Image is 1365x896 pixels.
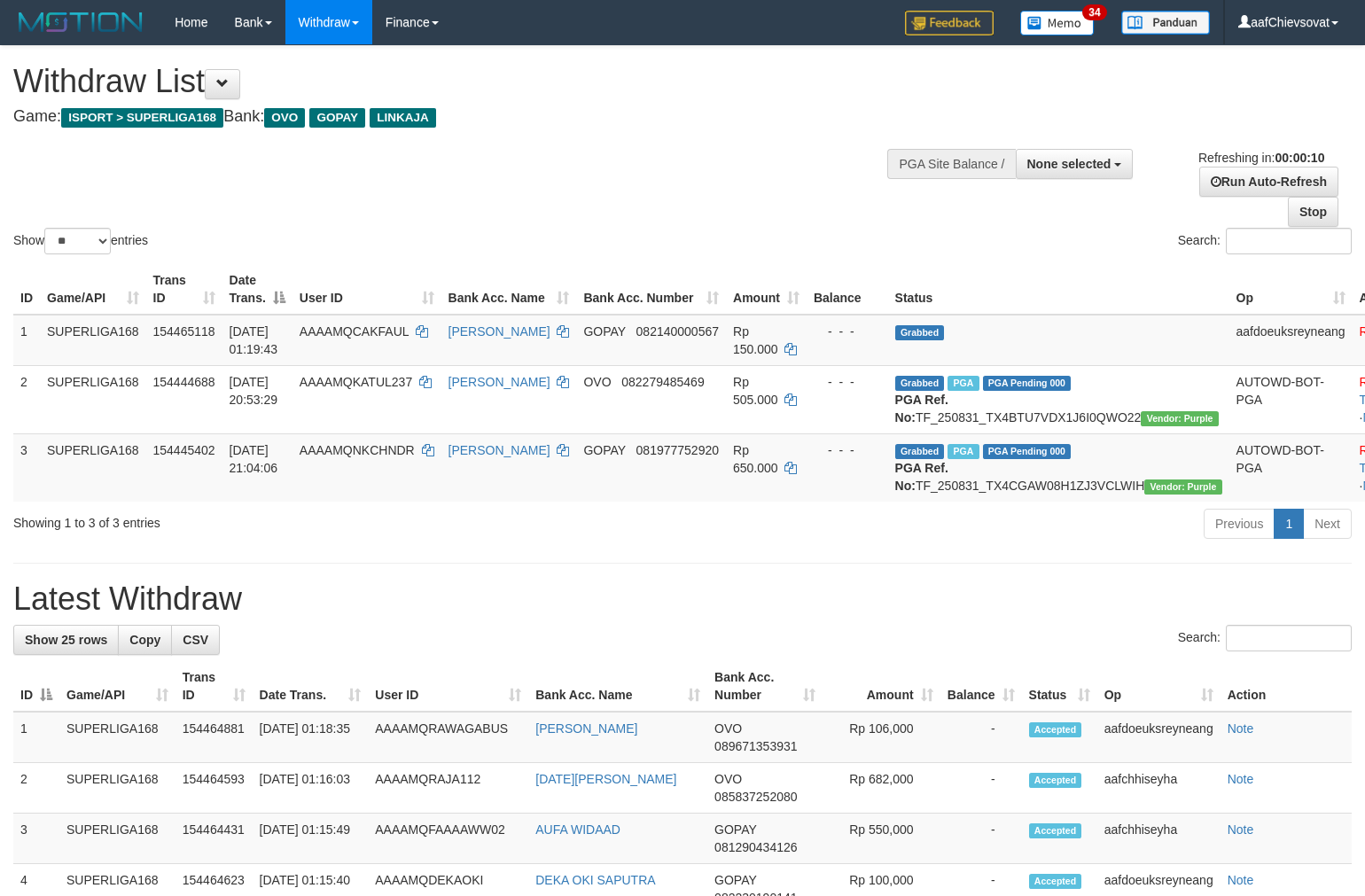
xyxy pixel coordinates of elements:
[535,772,676,786] a: [DATE][PERSON_NAME]
[1229,365,1353,433] td: AUTOWD-BOT-PGA
[300,324,409,339] span: AAAAMQCAKFAUL
[368,763,528,814] td: AAAAMQRAJA112
[1029,773,1082,788] span: Accepted
[230,443,278,475] span: [DATE] 21:04:06
[733,443,778,475] span: Rp 650.000
[448,324,550,339] a: [PERSON_NAME]
[300,443,415,457] span: AAAAMQNKCHNDR
[888,365,1229,433] td: TF_250831_TX4BTU7VDX1J6I0QWO22
[814,323,881,340] div: - - -
[814,441,881,459] div: - - -
[59,814,175,864] td: SUPERLIGA168
[983,376,1072,391] span: PGA Pending
[13,507,556,532] div: Showing 1 to 3 of 3 entries
[153,375,215,389] span: 154444688
[13,433,40,502] td: 3
[264,108,305,128] span: OVO
[448,375,550,389] a: [PERSON_NAME]
[1198,151,1324,165] span: Refreshing in:
[1226,625,1352,651] input: Search:
[368,661,528,712] th: User ID: activate to sort column ascending
[253,763,369,814] td: [DATE] 01:16:03
[309,108,365,128] span: GOPAY
[621,375,704,389] span: Copy 082279485469 to clipboard
[300,375,412,389] span: AAAAMQKATUL237
[1029,823,1082,838] span: Accepted
[576,264,726,315] th: Bank Acc. Number: activate to sort column ascending
[1228,721,1254,736] a: Note
[940,763,1022,814] td: -
[13,763,59,814] td: 2
[535,873,655,887] a: DEKA OKI SAPUTRA
[940,814,1022,864] td: -
[823,814,940,864] td: Rp 550,000
[583,443,625,457] span: GOPAY
[888,433,1229,502] td: TF_250831_TX4CGAW08H1ZJ3VCLWIH
[40,365,146,433] td: SUPERLIGA168
[59,661,175,712] th: Game/API: activate to sort column ascending
[940,712,1022,763] td: -
[368,814,528,864] td: AAAAMQFAAAAWW02
[13,581,1352,617] h1: Latest Withdraw
[714,721,742,736] span: OVO
[44,228,111,254] select: Showentries
[129,633,160,647] span: Copy
[146,264,222,315] th: Trans ID: activate to sort column ascending
[1020,11,1095,35] img: Button%20Memo.svg
[807,264,888,315] th: Balance
[895,376,945,391] span: Grabbed
[175,661,253,712] th: Trans ID: activate to sort column ascending
[905,11,994,35] img: Feedback.jpg
[733,375,778,407] span: Rp 505.000
[948,376,979,391] span: Marked by aafsoycanthlai
[153,443,215,457] span: 154445402
[171,625,220,655] a: CSV
[636,443,719,457] span: Copy 081977752920 to clipboard
[535,721,637,736] a: [PERSON_NAME]
[707,661,823,712] th: Bank Acc. Number: activate to sort column ascending
[441,264,577,315] th: Bank Acc. Name: activate to sort column ascending
[1229,264,1353,315] th: Op: activate to sort column ascending
[1141,411,1218,426] span: Vendor URL: https://trx4.1velocity.biz
[823,712,940,763] td: Rp 106,000
[13,228,148,254] label: Show entries
[13,814,59,864] td: 3
[888,264,1229,315] th: Status
[370,108,436,128] span: LINKAJA
[59,763,175,814] td: SUPERLIGA168
[253,814,369,864] td: [DATE] 01:15:49
[1274,509,1304,539] a: 1
[726,264,807,315] th: Amount: activate to sort column ascending
[1303,509,1352,539] a: Next
[814,373,881,391] div: - - -
[1229,315,1353,366] td: aafdoeuksreyneang
[895,444,945,459] span: Grabbed
[1204,509,1275,539] a: Previous
[40,433,146,502] td: SUPERLIGA168
[636,324,719,339] span: Copy 082140000567 to clipboard
[175,814,253,864] td: 154464431
[13,9,148,35] img: MOTION_logo.png
[153,324,215,339] span: 154465118
[895,461,948,493] b: PGA Ref. No:
[183,633,208,647] span: CSV
[40,264,146,315] th: Game/API: activate to sort column ascending
[714,772,742,786] span: OVO
[13,108,893,126] h4: Game: Bank:
[714,822,756,837] span: GOPAY
[823,661,940,712] th: Amount: activate to sort column ascending
[1228,822,1254,837] a: Note
[59,712,175,763] td: SUPERLIGA168
[1228,873,1254,887] a: Note
[887,149,1015,179] div: PGA Site Balance /
[1097,712,1221,763] td: aafdoeuksreyneang
[940,661,1022,712] th: Balance: activate to sort column ascending
[292,264,441,315] th: User ID: activate to sort column ascending
[1275,151,1324,165] strong: 00:00:10
[1082,4,1106,20] span: 34
[13,712,59,763] td: 1
[175,763,253,814] td: 154464593
[1016,149,1134,179] button: None selected
[1097,763,1221,814] td: aafchhiseyha
[1097,661,1221,712] th: Op: activate to sort column ascending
